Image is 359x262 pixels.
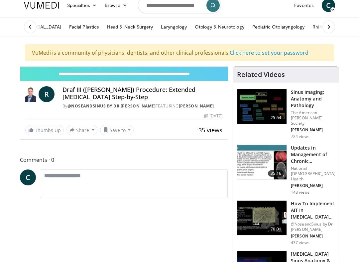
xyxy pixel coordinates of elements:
[308,20,358,33] a: Rhinology & Allergy
[100,125,134,135] button: Save to
[291,233,335,239] p: [PERSON_NAME]
[291,183,335,188] p: [PERSON_NAME]
[230,49,308,56] a: Click here to set your password
[66,125,97,135] button: Share
[291,200,335,220] h3: How To Implement AIT In [MEDICAL_DATA] Care - Lessons From A Rhinologist A…
[248,20,309,33] a: Pediatric Otolaryngology
[103,20,157,33] a: Head & Neck Surgery
[198,126,222,134] span: 35 views
[268,114,284,121] span: 25:54
[62,86,222,100] h4: Draf III ([PERSON_NAME]) Procedure: Extended [MEDICAL_DATA] Step-by-Step
[237,201,287,235] img: 3d43f09a-5d0c-4774-880e-3909ea54edb9.150x105_q85_crop-smart_upscale.jpg
[291,240,309,245] p: 437 views
[39,86,55,102] a: R
[237,89,287,124] img: 5d00bf9a-6682-42b9-8190-7af1e88f226b.150x105_q85_crop-smart_upscale.jpg
[291,190,309,195] p: 148 views
[237,145,287,179] img: 4d46ad28-bf85-4ffa-992f-e5d3336e5220.150x105_q85_crop-smart_upscale.jpg
[25,86,36,102] img: @NoseandSinus by Dr Richard Harvey
[291,166,335,182] p: National [DEMOGRAPHIC_DATA] Health
[237,71,285,79] h4: Related Videos
[268,226,284,232] span: 70:01
[20,156,228,164] span: Comments 0
[268,170,284,177] span: 35:16
[204,113,222,119] div: [DATE]
[157,20,191,33] a: Laryngology
[191,20,248,33] a: Otology & Neurotology
[25,125,64,135] a: Thumbs Up
[20,169,36,185] a: C
[179,103,214,109] a: [PERSON_NAME]
[237,89,335,139] a: 25:54 Sinus Imaging: Anatomy and Pathology The American [PERSON_NAME] Society [PERSON_NAME] 724 v...
[25,44,334,61] div: VuMedi is a community of physicians, dentists, and other clinical professionals.
[237,200,335,245] a: 70:01 How To Implement AIT In [MEDICAL_DATA] Care - Lessons From A Rhinologist A… @NoseandSinus b...
[291,222,335,232] p: @NoseandSinus by Dr [PERSON_NAME]
[291,89,335,109] h3: Sinus Imaging: Anatomy and Pathology
[291,110,335,126] p: The American [PERSON_NAME] Society
[291,134,309,139] p: 724 views
[291,145,335,164] h3: Updates in Management of Chronic [MEDICAL_DATA]: Intraoffice Procedu…
[291,127,335,133] p: [PERSON_NAME]
[62,103,222,109] div: By FEATURING
[24,2,59,9] img: VuMedi Logo
[67,103,156,109] a: @NoseandSinus by Dr [PERSON_NAME]
[65,20,103,33] a: Facial Plastics
[237,145,335,195] a: 35:16 Updates in Management of Chronic [MEDICAL_DATA]: Intraoffice Procedu… National [DEMOGRAPHIC...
